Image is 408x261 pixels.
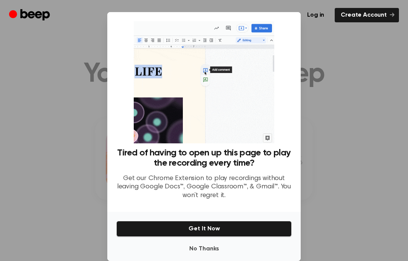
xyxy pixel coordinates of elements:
button: No Thanks [116,241,292,256]
a: Create Account [335,8,399,22]
button: Get It Now [116,221,292,237]
p: Get our Chrome Extension to play recordings without leaving Google Docs™, Google Classroom™, & Gm... [116,174,292,200]
h3: Tired of having to open up this page to play the recording every time? [116,148,292,168]
a: Log in [301,8,330,22]
img: Beep extension in action [134,21,274,143]
a: Beep [9,8,52,23]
